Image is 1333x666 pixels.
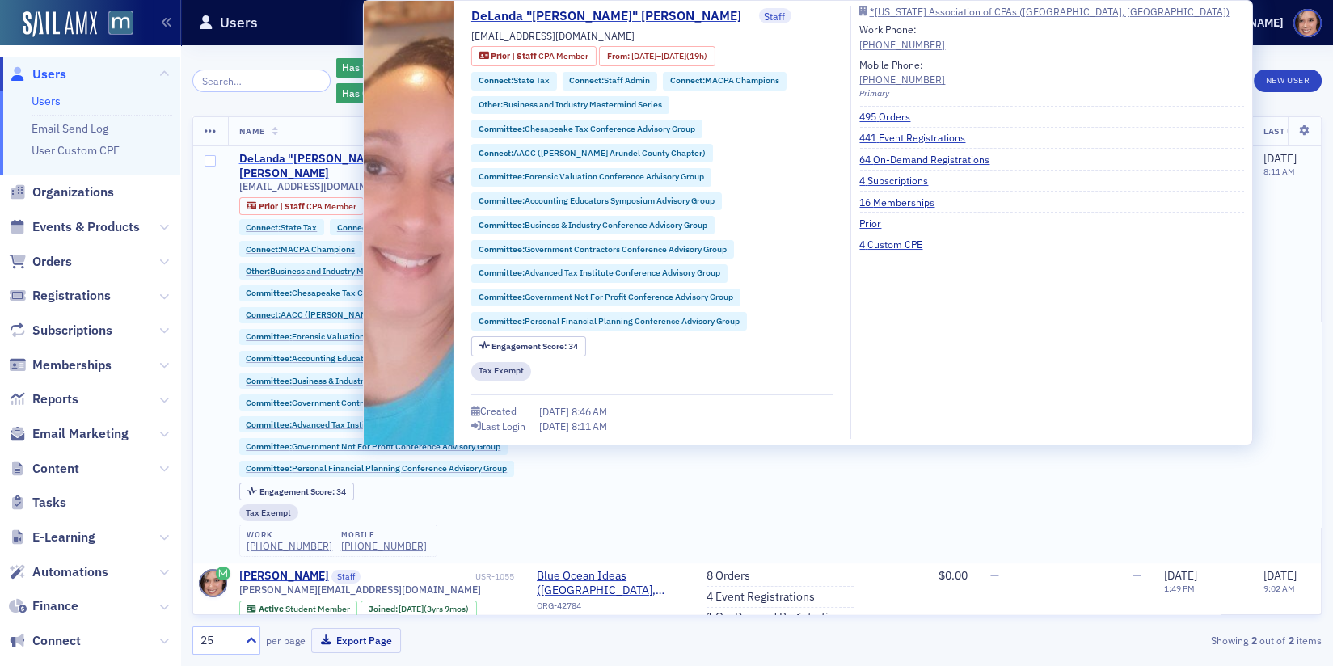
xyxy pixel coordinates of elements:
time: 8:11 AM [1263,166,1295,177]
span: Committee : [246,397,292,408]
span: E-Learning [32,529,95,546]
span: Other : [246,265,270,276]
a: 441 Event Registrations [859,130,977,145]
strong: 2 [1285,633,1297,647]
div: Last Login [481,422,525,431]
div: Showing out of items [956,633,1322,647]
span: Name [239,125,265,137]
span: Committee : [246,375,292,386]
a: Connect [9,632,81,650]
div: Connect: [471,144,713,162]
a: Active Student Member [247,604,349,614]
div: *[US_STATE] Association of CPAs ([GEOGRAPHIC_DATA], [GEOGRAPHIC_DATA]) [869,7,1229,16]
span: Committee : [479,243,525,255]
span: [EMAIL_ADDRESS][DOMAIN_NAME] [471,28,635,43]
div: Committee: [239,416,496,432]
span: Committee : [246,287,292,298]
a: Committee:Chesapeake Tax Conference Advisory Group [479,123,695,136]
span: Blue Ocean Ideas (Towson, MD) [537,569,684,597]
a: Committee:Forensic Valuation Conference Advisory Group [246,331,471,342]
span: [DATE] [631,50,656,61]
a: Committee:Business & Industry Conference Advisory Group [479,219,707,232]
div: Committee: [471,192,722,211]
span: Reports [32,390,78,408]
div: Active: Active: Student Member [239,601,358,618]
span: Last Updated [1263,125,1327,137]
a: Committee:Advanced Tax Institute Conference Advisory Group [479,267,720,280]
span: Staff [331,570,361,584]
div: Mobile Phone: [859,57,945,87]
img: SailAMX [108,11,133,36]
a: Connect:MACPA Champions [670,74,779,87]
span: Other : [479,99,503,110]
a: Connect:AACC ([PERSON_NAME] Arundel County Chapter) [479,147,706,160]
div: Connect: [239,219,325,235]
div: Committee: [239,461,515,477]
span: Finance [32,597,78,615]
label: per page [266,633,306,647]
div: Tax Exempt [471,362,531,381]
a: Orders [9,253,72,271]
span: CPA Member [538,50,588,61]
span: Committee : [479,195,525,206]
a: Prior | Staff CPA Member [479,50,588,63]
a: 4 Custom CPE [859,237,934,251]
span: Active [259,603,285,614]
span: Connect : [246,309,281,320]
span: Connect : [246,221,281,233]
a: Connect:State Tax [479,74,550,87]
div: Connect: [562,72,657,91]
div: 25 [200,632,236,649]
span: Content [32,460,79,478]
div: Other: [471,96,669,115]
a: Other:Business and Industry Mastermind Series [246,266,429,276]
span: Engagement Score : [259,486,336,497]
button: Export Page [311,628,401,653]
div: Prior | Staff: Prior | Staff: CPA Member [471,46,597,66]
a: Automations [9,563,108,581]
span: Connect [32,632,81,650]
span: Connect : [246,243,281,255]
span: Has Submission for Form [342,61,456,74]
span: Committee : [246,352,292,364]
div: Committee: [239,351,490,367]
a: [PHONE_NUMBER] [341,540,427,552]
div: [PHONE_NUMBER] [859,72,945,86]
div: work [247,530,332,540]
div: Other: [239,263,437,279]
span: [DATE] [1263,568,1297,583]
span: [DATE] [539,405,572,418]
span: Connect : [337,221,372,233]
a: Committee:Personal Financial Planning Conference Advisory Group [246,463,507,474]
div: USR-1055 [364,571,515,582]
span: Committee : [479,291,525,302]
span: Student Member [285,603,350,614]
a: Connect:AACC ([PERSON_NAME] Arundel County Chapter) [246,310,473,320]
span: Profile [1293,9,1322,37]
time: 9:02 AM [1263,583,1295,594]
div: ORG-42784 [537,601,684,617]
span: Staff [758,8,791,23]
div: 34 [491,342,578,351]
span: Joined : [369,604,399,614]
span: [DATE] [399,603,424,614]
a: Committee:Government Contractors Conference Advisory Group [246,398,494,408]
div: 2025 Swearing In Ceremony Guest Registration Form [336,58,732,78]
span: CPA Member [306,200,356,212]
a: DeLanda "[PERSON_NAME]" [PERSON_NAME] [239,152,441,180]
img: SailAMX [23,11,97,37]
div: [PERSON_NAME] [239,569,329,584]
a: Committee:Accounting Educators Symposium Advisory Group [246,353,482,364]
span: Has Order For Product [342,86,445,99]
span: Connect : [479,74,513,86]
span: Prior | Staff [259,200,306,212]
div: Committee: [239,373,483,389]
div: Created [480,407,517,415]
div: Committee: [471,240,734,259]
div: Joined: 2021-12-17 00:00:00 [361,601,477,618]
a: Reports [9,390,78,408]
span: Automations [32,563,108,581]
a: Users [9,65,66,83]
